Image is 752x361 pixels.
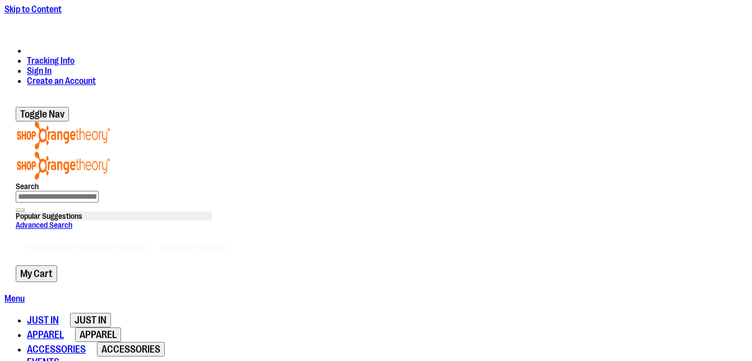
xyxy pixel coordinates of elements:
a: Tracking Info [27,56,75,66]
span: # Type at least 3 character to search [27,243,147,252]
a: Advanced Search [16,221,72,229]
span: My Cart [20,268,53,279]
a: Skip to Content [4,4,62,15]
p: FREE Shipping, orders over $150. [303,15,449,25]
a: Sign In [27,66,52,76]
span: JUST IN [27,315,59,326]
span: JUST IN [75,315,106,326]
button: My Cart [16,265,57,282]
button: Toggle Nav [16,107,69,121]
span: # Hit enter to search [160,243,228,252]
img: Shop Orangetheory [16,152,111,180]
img: Shop Orangetheory [16,121,111,149]
span: APPAREL [80,329,117,340]
button: Search [16,208,25,212]
a: Menu [4,294,25,304]
span: Search [16,182,39,191]
span: Toggle Nav [20,109,64,120]
div: Popular Suggestions [16,212,212,221]
a: Create an Account [27,76,96,86]
a: Details [424,15,449,25]
div: Promotional banner [4,15,748,37]
span: ACCESSORIES [101,344,160,355]
span: APPAREL [27,329,64,340]
span: ACCESSORIES [27,344,86,355]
